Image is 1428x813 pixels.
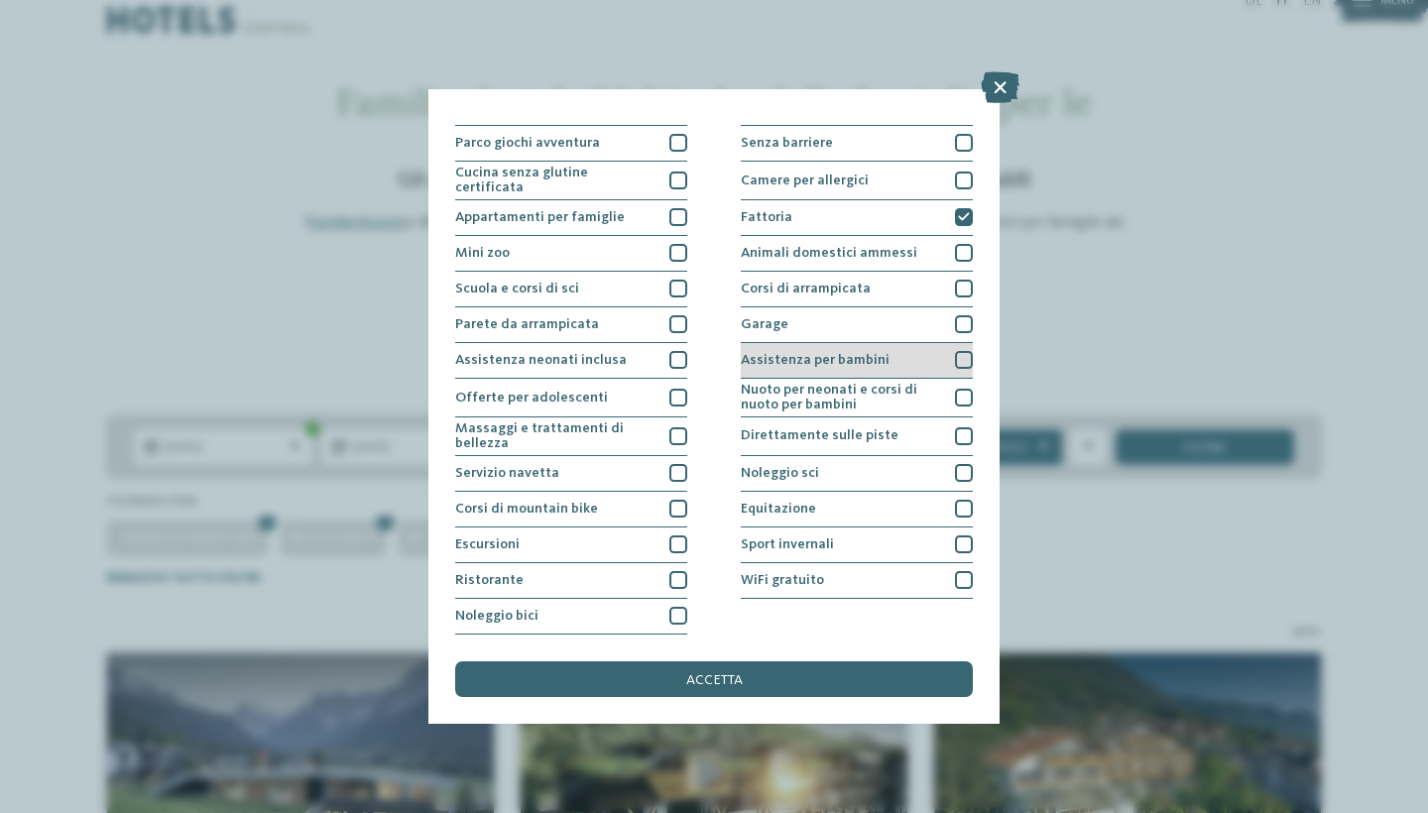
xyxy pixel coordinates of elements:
[455,537,520,551] span: Escursioni
[741,353,890,367] span: Assistenza per bambini
[455,353,627,367] span: Assistenza neonati inclusa
[741,317,788,331] span: Garage
[455,166,656,194] span: Cucina senza glutine certificata
[455,391,608,405] span: Offerte per adolescenti
[686,673,743,687] span: accetta
[741,537,834,551] span: Sport invernali
[455,246,510,260] span: Mini zoo
[741,428,898,442] span: Direttamente sulle piste
[741,502,816,516] span: Equitazione
[455,466,559,480] span: Servizio navetta
[741,383,942,411] span: Nuoto per neonati e corsi di nuoto per bambini
[455,317,599,331] span: Parete da arrampicata
[741,573,824,587] span: WiFi gratuito
[455,210,625,224] span: Appartamenti per famiglie
[455,502,598,516] span: Corsi di mountain bike
[741,210,792,224] span: Fattoria
[455,136,600,150] span: Parco giochi avventura
[741,282,871,295] span: Corsi di arrampicata
[455,282,579,295] span: Scuola e corsi di sci
[455,609,538,623] span: Noleggio bici
[741,466,819,480] span: Noleggio sci
[741,246,917,260] span: Animali domestici ammessi
[455,421,656,450] span: Massaggi e trattamenti di bellezza
[741,174,869,187] span: Camere per allergici
[741,136,833,150] span: Senza barriere
[455,573,524,587] span: Ristorante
